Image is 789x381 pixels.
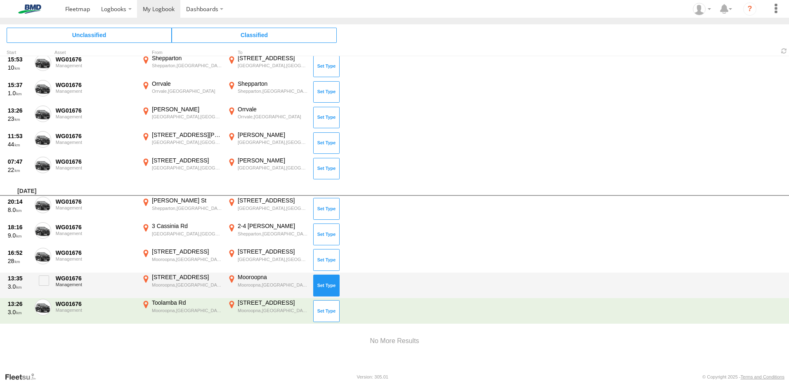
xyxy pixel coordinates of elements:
[238,63,307,68] div: [GEOGRAPHIC_DATA],[GEOGRAPHIC_DATA]
[140,131,223,155] label: Click to View Event Location
[5,373,43,381] a: Visit our Website
[313,56,340,77] button: Click to Set
[226,222,309,246] label: Click to View Event Location
[238,157,307,164] div: [PERSON_NAME]
[238,106,307,113] div: Orrvale
[238,282,307,288] div: Mooroopna,[GEOGRAPHIC_DATA]
[313,223,340,245] button: Click to Set
[8,115,30,122] div: 23
[140,51,223,55] div: From
[226,106,309,129] label: Click to View Event Location
[8,158,30,165] div: 07:47
[56,205,136,210] div: Management
[140,222,223,246] label: Click to View Event Location
[8,300,30,308] div: 13:26
[56,63,136,68] div: Management
[313,132,340,154] button: Click to Set
[8,206,30,214] div: 8.0
[56,256,136,261] div: Management
[238,205,307,211] div: [GEOGRAPHIC_DATA],[GEOGRAPHIC_DATA]
[152,256,222,262] div: Mooroopna,[GEOGRAPHIC_DATA]
[56,308,136,313] div: Management
[56,300,136,308] div: WG01676
[8,166,30,174] div: 22
[54,51,137,55] div: Asset
[226,299,309,323] label: Click to View Event Location
[238,248,307,255] div: [STREET_ADDRESS]
[152,157,222,164] div: [STREET_ADDRESS]
[140,273,223,297] label: Click to View Event Location
[140,197,223,221] label: Click to View Event Location
[238,308,307,313] div: Mooroopna,[GEOGRAPHIC_DATA]
[56,223,136,231] div: WG01676
[238,54,307,62] div: [STREET_ADDRESS]
[8,257,30,265] div: 28
[313,249,340,270] button: Click to Set
[8,132,30,140] div: 11:53
[140,54,223,78] label: Click to View Event Location
[152,106,222,113] div: [PERSON_NAME]
[56,165,136,170] div: Management
[238,88,307,94] div: Shepparton,[GEOGRAPHIC_DATA]
[238,222,307,230] div: 2-4 [PERSON_NAME]
[313,107,340,128] button: Click to Set
[226,197,309,221] label: Click to View Event Location
[238,139,307,145] div: [GEOGRAPHIC_DATA],[GEOGRAPHIC_DATA]
[152,165,222,171] div: [GEOGRAPHIC_DATA],[GEOGRAPHIC_DATA]
[8,5,51,14] img: bmd-logo.svg
[238,114,307,120] div: Orrvale,[GEOGRAPHIC_DATA]
[56,140,136,145] div: Management
[238,131,307,139] div: [PERSON_NAME]
[56,107,136,114] div: WG01676
[56,282,136,287] div: Management
[8,223,30,231] div: 18:16
[152,231,222,237] div: [GEOGRAPHIC_DATA],[GEOGRAPHIC_DATA]
[238,165,307,171] div: [GEOGRAPHIC_DATA],[GEOGRAPHIC_DATA]
[140,80,223,104] label: Click to View Event Location
[140,299,223,323] label: Click to View Event Location
[238,231,307,237] div: Shepparton,[GEOGRAPHIC_DATA]
[8,275,30,282] div: 13:35
[140,248,223,272] label: Click to View Event Location
[690,3,714,15] div: Greg Stevens
[779,47,789,55] span: Refresh
[56,132,136,140] div: WG01676
[8,308,30,316] div: 3.0
[152,197,222,204] div: [PERSON_NAME] St
[702,374,784,379] div: © Copyright 2025 -
[226,51,309,55] div: To
[152,205,222,211] div: Shepparton,[GEOGRAPHIC_DATA]
[238,273,307,281] div: Mooroopna
[152,273,222,281] div: [STREET_ADDRESS]
[8,81,30,89] div: 15:37
[313,81,340,103] button: Click to Set
[152,131,222,139] div: [STREET_ADDRESS][PERSON_NAME]
[226,273,309,297] label: Click to View Event Location
[152,222,222,230] div: 3 Cassinia Rd
[56,56,136,63] div: WG01676
[152,248,222,255] div: [STREET_ADDRESS]
[152,139,222,145] div: [GEOGRAPHIC_DATA],[GEOGRAPHIC_DATA]
[152,308,222,313] div: Mooroopna,[GEOGRAPHIC_DATA]
[56,275,136,282] div: WG01676
[313,198,340,219] button: Click to Set
[238,299,307,306] div: [STREET_ADDRESS]
[56,89,136,94] div: Management
[152,88,222,94] div: Orrvale,[GEOGRAPHIC_DATA]
[56,198,136,205] div: WG01676
[313,275,340,296] button: Click to Set
[172,28,337,42] span: Click to view Classified Trips
[152,282,222,288] div: Mooroopna,[GEOGRAPHIC_DATA]
[152,54,222,62] div: Shepparton
[226,80,309,104] label: Click to View Event Location
[8,56,30,63] div: 15:53
[152,63,222,68] div: Shepparton,[GEOGRAPHIC_DATA]
[56,231,136,236] div: Management
[238,256,307,262] div: [GEOGRAPHIC_DATA],[GEOGRAPHIC_DATA]
[56,81,136,89] div: WG01676
[7,51,31,55] div: Click to Sort
[8,89,30,97] div: 1.0
[8,232,30,239] div: 9.0
[56,158,136,165] div: WG01676
[8,198,30,205] div: 20:14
